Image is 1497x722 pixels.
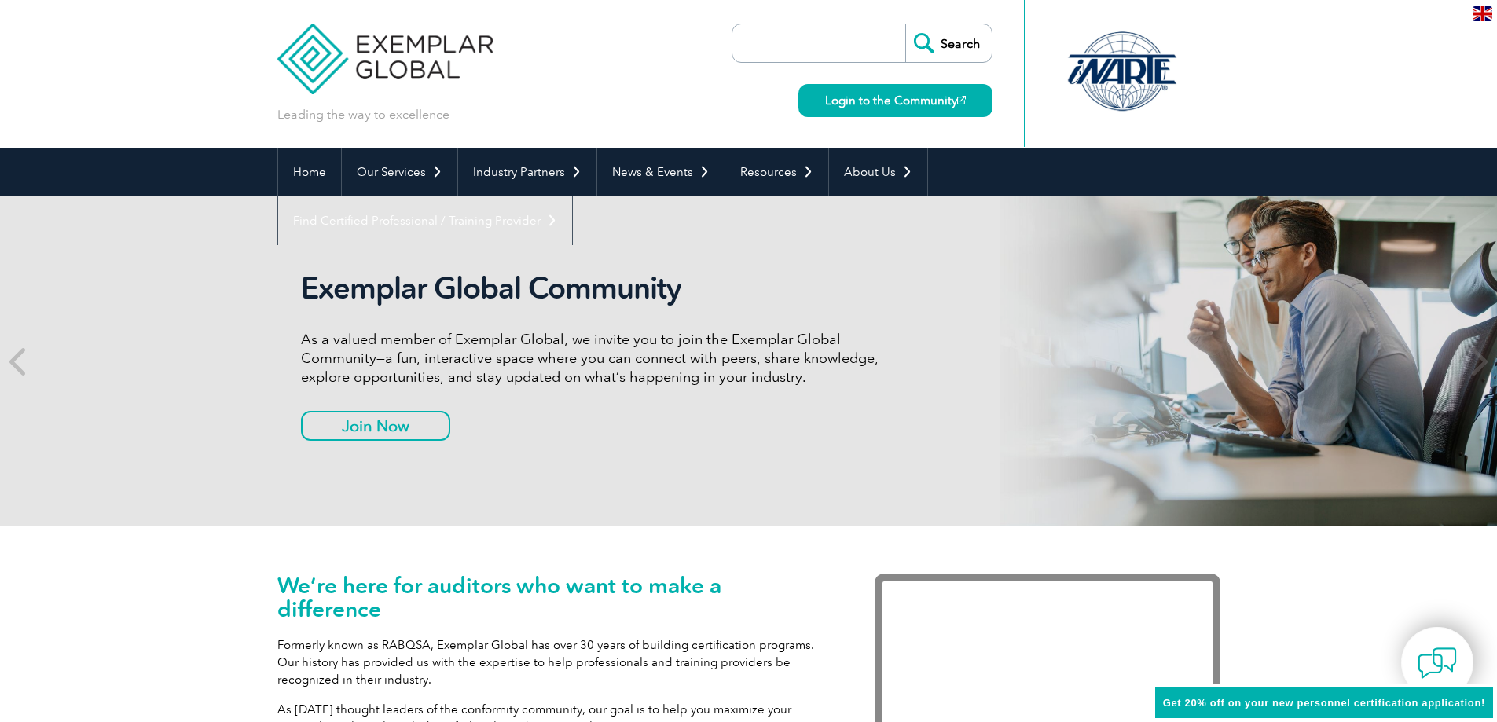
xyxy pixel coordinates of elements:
[597,148,725,196] a: News & Events
[301,270,890,306] h2: Exemplar Global Community
[1473,6,1492,21] img: en
[1418,643,1457,683] img: contact-chat.png
[829,148,927,196] a: About Us
[301,330,890,387] p: As a valued member of Exemplar Global, we invite you to join the Exemplar Global Community—a fun,...
[1163,697,1485,709] span: Get 20% off on your new personnel certification application!
[278,196,572,245] a: Find Certified Professional / Training Provider
[957,96,966,104] img: open_square.png
[725,148,828,196] a: Resources
[301,411,450,441] a: Join Now
[905,24,992,62] input: Search
[277,574,827,621] h1: We’re here for auditors who want to make a difference
[342,148,457,196] a: Our Services
[458,148,596,196] a: Industry Partners
[798,84,992,117] a: Login to the Community
[277,106,449,123] p: Leading the way to excellence
[277,636,827,688] p: Formerly known as RABQSA, Exemplar Global has over 30 years of building certification programs. O...
[278,148,341,196] a: Home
